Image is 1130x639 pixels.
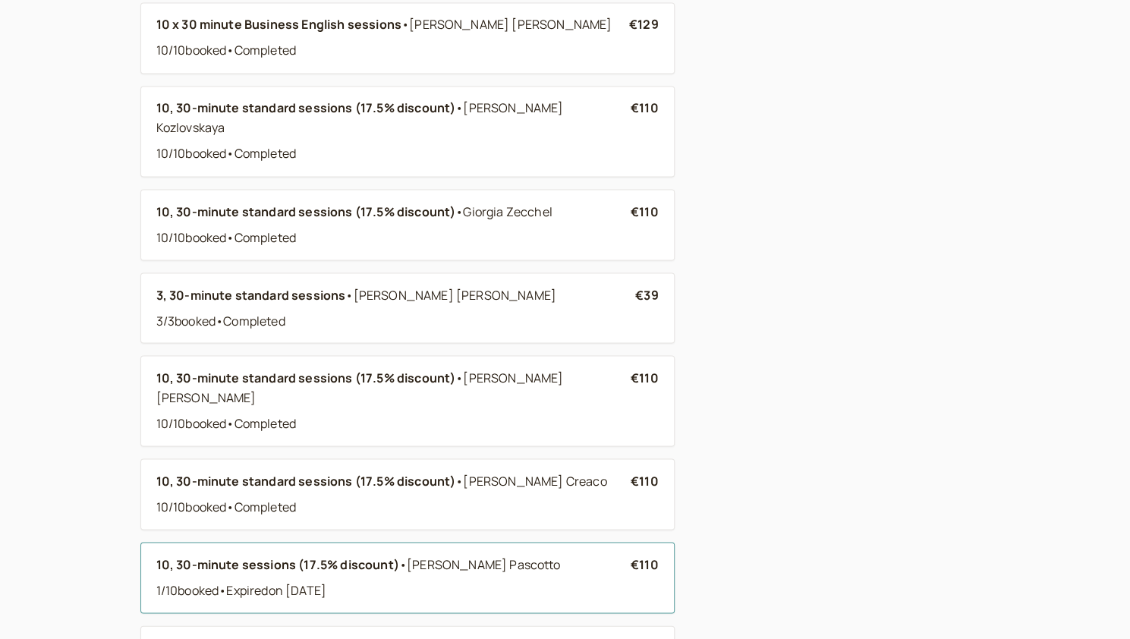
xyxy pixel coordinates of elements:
[226,42,234,58] span: •
[629,16,659,33] b: €129
[156,286,346,303] b: 3, 30-minute standard sessions
[156,581,631,600] div: 1 / 10 booked Expire d on [DATE]
[156,16,401,33] b: 10 x 30 minute Business English sessions
[156,555,659,600] a: 10, 30-minute sessions (17.5% discount)•[PERSON_NAME] Pascotto 1/10booked•Expiredon [DATE]€110
[226,228,234,245] span: •
[156,99,659,164] a: 10, 30-minute standard sessions (17.5% discount)•[PERSON_NAME] Kozlovskaya 10/10booked•Completed€110
[407,556,561,572] span: [PERSON_NAME] Pascotto
[345,286,353,303] span: •
[463,472,606,489] span: [PERSON_NAME] Creaco
[455,472,463,489] span: •
[156,203,456,219] b: 10, 30-minute standard sessions (17.5% discount)
[156,285,659,331] a: 3, 30-minute standard sessions•[PERSON_NAME] [PERSON_NAME] 3/3booked•Completed€39
[409,16,612,33] span: [PERSON_NAME] [PERSON_NAME]
[156,368,659,433] a: 10, 30-minute standard sessions (17.5% discount)•[PERSON_NAME] [PERSON_NAME] 10/10booked•Complete...
[226,498,234,515] span: •
[455,203,463,219] span: •
[156,202,659,247] a: 10, 30-minute standard sessions (17.5% discount)•Giorgia Zecchel 10/10booked•Completed€110
[463,203,552,219] span: Giorgia Zecchel
[156,99,456,116] b: 10, 30-minute standard sessions (17.5% discount)
[156,369,456,386] b: 10, 30-minute standard sessions (17.5% discount)
[156,472,456,489] b: 10, 30-minute standard sessions (17.5% discount)
[216,312,223,329] span: •
[226,414,234,431] span: •
[399,556,407,572] span: •
[455,99,463,116] span: •
[226,145,234,162] span: •
[156,471,659,517] a: 10, 30-minute standard sessions (17.5% discount)•[PERSON_NAME] Creaco 10/10booked•Completed€110
[156,144,631,164] div: 10 / 10 booked Completed
[156,311,636,331] div: 3 / 3 booked Completed
[631,203,659,219] b: €110
[635,286,658,303] b: €39
[156,228,631,247] div: 10 / 10 booked Completed
[156,414,631,433] div: 10 / 10 booked Completed
[1054,566,1130,639] iframe: Chat Widget
[631,472,659,489] b: €110
[156,41,629,61] div: 10 / 10 booked Completed
[631,369,659,386] b: €110
[631,556,659,572] b: €110
[156,497,631,517] div: 10 / 10 booked Completed
[156,556,399,572] b: 10, 30-minute sessions (17.5% discount)
[219,581,226,598] span: •
[401,16,409,33] span: •
[631,99,659,116] b: €110
[455,369,463,386] span: •
[353,286,556,303] span: [PERSON_NAME] [PERSON_NAME]
[156,15,659,61] a: 10 x 30 minute Business English sessions•[PERSON_NAME] [PERSON_NAME] 10/10booked•Completed€129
